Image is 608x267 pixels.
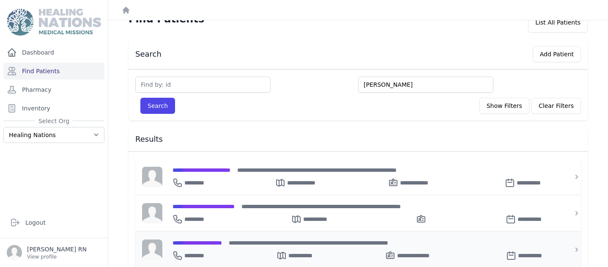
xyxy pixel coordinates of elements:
h3: Results [135,134,581,144]
img: person-242608b1a05df3501eefc295dc1bc67a.jpg [142,239,162,260]
p: View profile [27,253,87,260]
img: Medical Missions EMR [7,8,101,36]
p: [PERSON_NAME] RN [27,245,87,253]
button: Search [140,98,175,114]
a: Logout [7,214,101,231]
a: Inventory [3,100,104,117]
button: Add Patient [533,46,581,62]
h3: Search [135,49,162,59]
button: Clear Filters [531,98,581,114]
img: person-242608b1a05df3501eefc295dc1bc67a.jpg [142,203,162,223]
div: List All Patients [528,12,588,33]
a: Find Patients [3,63,104,80]
input: Search by: name, government id or phone [358,77,493,93]
img: person-242608b1a05df3501eefc295dc1bc67a.jpg [142,167,162,187]
button: Show Filters [479,98,529,114]
input: Find by: id [135,77,271,93]
a: Pharmacy [3,81,104,98]
a: Dashboard [3,44,104,61]
a: [PERSON_NAME] RN View profile [7,245,101,260]
span: Select Org [35,117,73,125]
